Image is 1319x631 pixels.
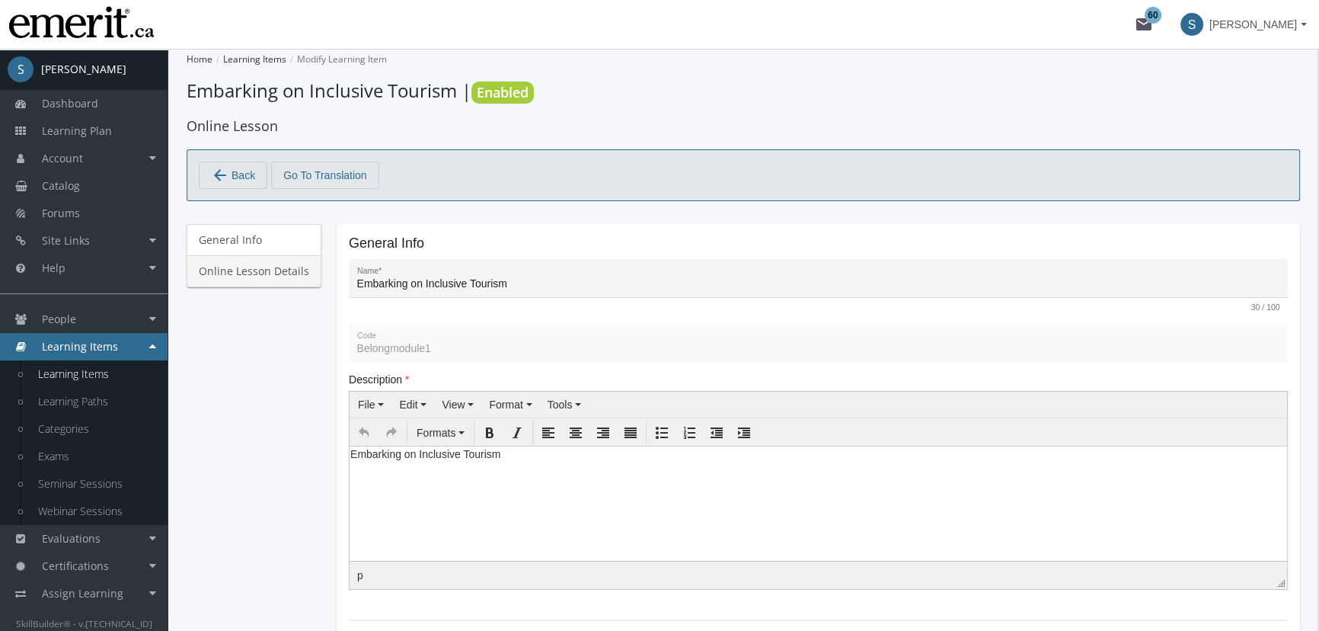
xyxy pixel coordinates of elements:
[283,162,366,188] span: Go To Translation
[211,166,229,184] mat-icon: arrow_back
[223,53,286,66] a: Learning Items
[42,233,90,248] span: Site Links
[23,388,168,415] a: Learning Paths
[42,613,81,628] span: Reports
[8,56,34,82] span: S
[399,399,417,411] span: Edit
[286,49,387,70] li: Modify Learning Item
[590,421,616,444] div: Align right
[731,421,757,444] div: Increase indent
[42,312,76,326] span: People
[489,399,522,411] span: Format
[187,224,321,256] a: General Info
[504,421,530,444] div: Italic
[42,559,109,573] span: Certifications
[42,586,123,601] span: Assign Learning
[23,415,168,443] a: Categories
[41,62,126,77] div: [PERSON_NAME]
[1180,13,1203,36] span: S
[358,399,375,411] span: File
[42,178,80,193] span: Catalog
[42,151,83,165] span: Account
[1209,11,1297,38] span: [PERSON_NAME]
[357,569,363,581] div: p
[187,255,321,287] a: Online Lesson Details
[271,162,378,189] button: Go To Translation
[477,421,503,444] div: Bold
[349,372,409,387] label: Description
[417,427,455,439] span: Formats
[1135,15,1153,34] mat-icon: mail
[42,261,65,275] span: Help
[676,421,702,444] div: Numbered list
[649,421,675,444] div: Bullet list
[378,421,404,444] div: Redo
[232,162,255,188] span: Back
[187,119,1300,134] h2: Online Lesson
[351,421,377,444] div: Undo
[16,617,152,629] small: SkillBuilder® - v.[TECHNICAL_ID]
[442,399,465,411] span: View
[42,206,80,220] span: Forums
[23,498,168,525] a: Webinar Sessions
[23,470,168,498] a: Seminar Sessions
[23,360,168,388] a: Learning Items
[350,447,1287,561] iframe: Rich Text Area. Press ALT-F9 for menu. Press ALT-F10 for toolbar. Press ALT-0 for help
[704,421,730,444] div: Decrease indent
[199,162,267,189] button: Back
[42,123,112,138] span: Learning Plan
[42,339,118,354] span: Learning Items
[42,96,98,111] span: Dashboard
[618,421,644,444] div: Justify
[23,443,168,470] a: Exams
[563,421,589,444] div: Align center
[535,421,561,444] div: Align left
[187,78,1300,104] h1: Embarking on Inclusive Tourism |
[187,53,212,66] a: Home
[548,399,573,411] span: Tools
[1251,303,1280,312] mat-hint: 30 / 100
[471,82,534,104] span: Enabled
[42,531,101,546] span: Evaluations
[349,236,1288,251] h2: General Info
